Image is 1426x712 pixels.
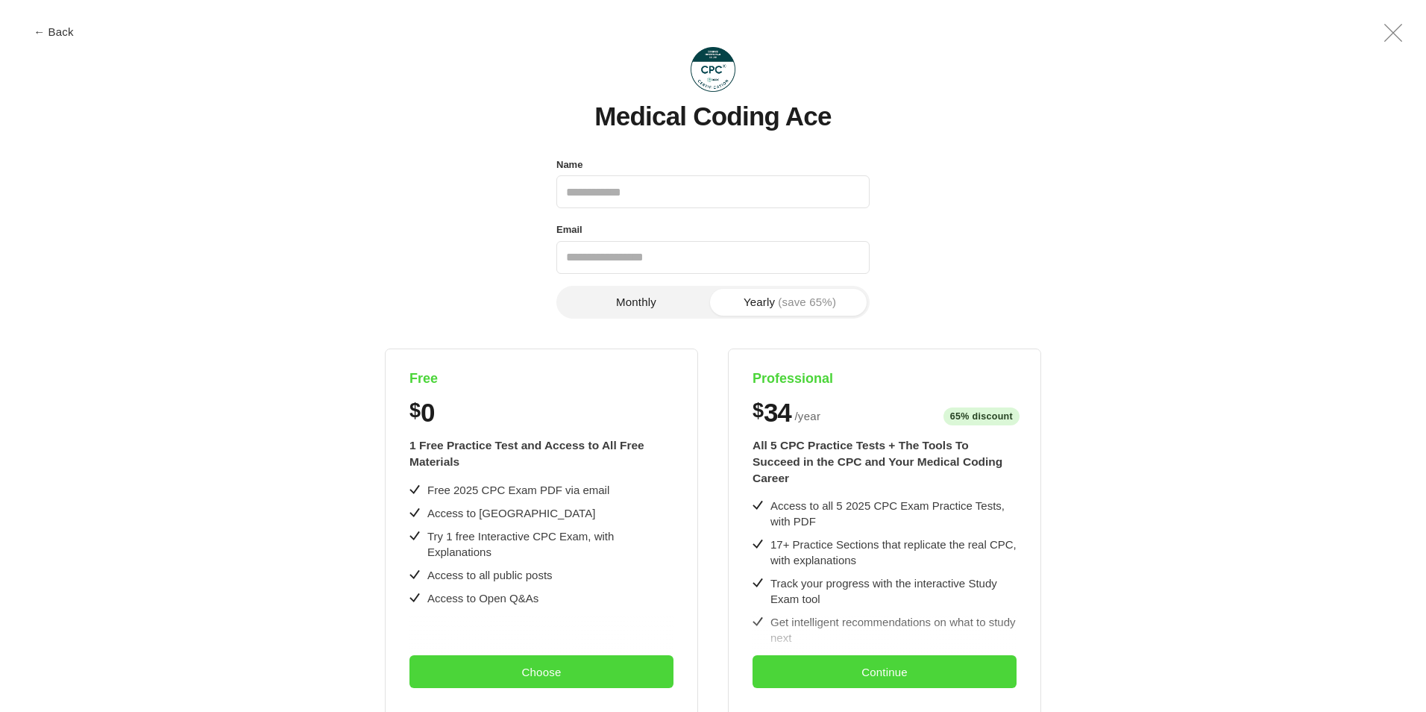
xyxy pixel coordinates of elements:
span: 65% discount [943,407,1020,426]
div: 1 Free Practice Test and Access to All Free Materials [409,437,673,469]
div: All 5 CPC Practice Tests + The Tools To Succeed in the CPC and Your Medical Coding Career [753,437,1017,486]
span: $ [753,399,764,422]
input: Name [556,175,870,208]
span: 0 [421,399,434,425]
div: Access to [GEOGRAPHIC_DATA] [427,505,595,521]
button: Monthly [559,289,713,316]
button: Continue [753,655,1017,688]
span: / year [794,407,820,425]
div: Try 1 free Interactive CPC Exam, with Explanations [427,528,673,560]
button: ← Back [24,26,84,37]
span: $ [409,399,421,422]
h1: Medical Coding Ace [594,102,831,131]
input: Email [556,241,870,274]
div: Access to all 5 2025 CPC Exam Practice Tests, with PDF [770,498,1017,529]
button: Yearly(save 65%) [713,289,867,316]
img: Medical Coding Ace [691,47,735,92]
span: (save 65%) [778,296,836,307]
div: Free 2025 CPC Exam PDF via email [427,482,609,498]
div: Track your progress with the interactive Study Exam tool [770,575,1017,607]
label: Email [556,220,582,240]
div: Access to all public posts [427,567,553,583]
div: 17+ Practice Sections that replicate the real CPC, with explanations [770,537,1017,568]
label: Name [556,155,582,175]
h4: Professional [753,370,1017,387]
span: 34 [764,399,791,425]
h4: Free [409,370,673,387]
span: ← [34,26,45,37]
button: Choose [409,655,673,688]
div: Access to Open Q&As [427,590,538,606]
